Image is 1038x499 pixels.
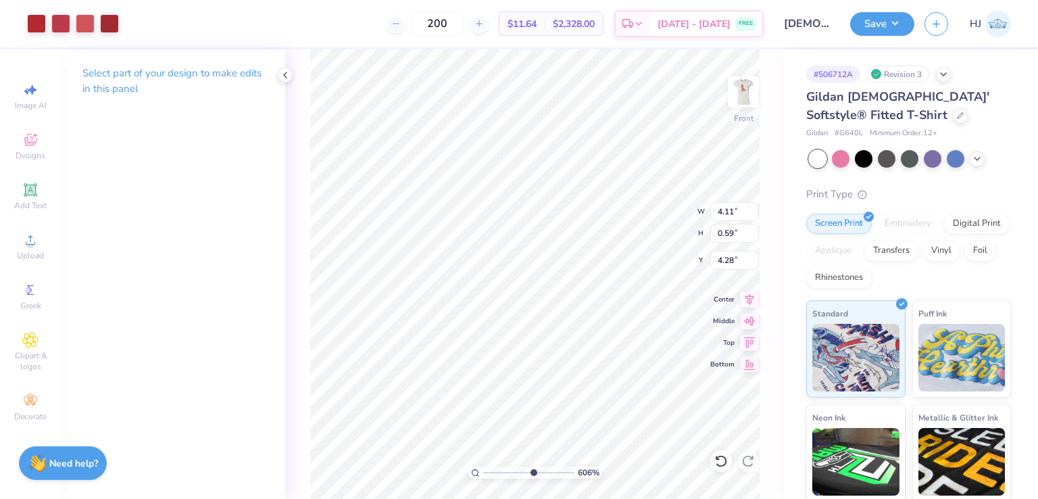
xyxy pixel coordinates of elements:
img: Puff Ink [918,324,1006,391]
span: FREE [739,19,753,28]
span: Bottom [710,360,735,369]
a: HJ [970,11,1011,37]
p: Select part of your design to make edits in this panel [82,66,264,97]
span: Image AI [15,100,47,111]
div: Front [734,112,753,124]
div: Digital Print [944,214,1010,234]
div: Embroidery [876,214,940,234]
div: Print Type [806,187,1011,202]
span: Standard [812,306,848,320]
span: Metallic & Glitter Ink [918,410,998,425]
div: # 506712A [806,66,860,82]
span: [DATE] - [DATE] [658,17,731,31]
button: Save [850,12,914,36]
span: Center [710,295,735,304]
img: Hughe Josh Cabanete [985,11,1011,37]
span: Gildan [DEMOGRAPHIC_DATA]' Softstyle® Fitted T-Shirt [806,89,989,123]
div: Foil [964,241,996,261]
span: $2,328.00 [553,17,595,31]
span: Designs [16,150,45,161]
span: # G640L [835,128,863,139]
span: Greek [20,300,41,311]
div: Revision 3 [867,66,929,82]
strong: Need help? [49,457,98,470]
span: Gildan [806,128,828,139]
span: Upload [17,250,44,261]
input: Untitled Design [774,10,840,37]
div: Vinyl [922,241,960,261]
img: Neon Ink [812,428,899,496]
input: – – [411,11,464,36]
span: Clipart & logos [7,350,54,372]
span: $11.64 [508,17,537,31]
span: Neon Ink [812,410,845,425]
span: Puff Ink [918,306,947,320]
span: Middle [710,316,735,326]
div: Screen Print [806,214,872,234]
img: Front [730,78,757,105]
div: Applique [806,241,860,261]
span: Decorate [14,411,47,422]
img: Standard [812,324,899,391]
div: Transfers [864,241,918,261]
span: HJ [970,16,981,32]
span: Add Text [14,200,47,211]
span: 606 % [578,467,599,479]
img: Metallic & Glitter Ink [918,428,1006,496]
span: Top [710,338,735,348]
span: Minimum Order: 12 + [870,128,937,139]
div: Rhinestones [806,268,872,288]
